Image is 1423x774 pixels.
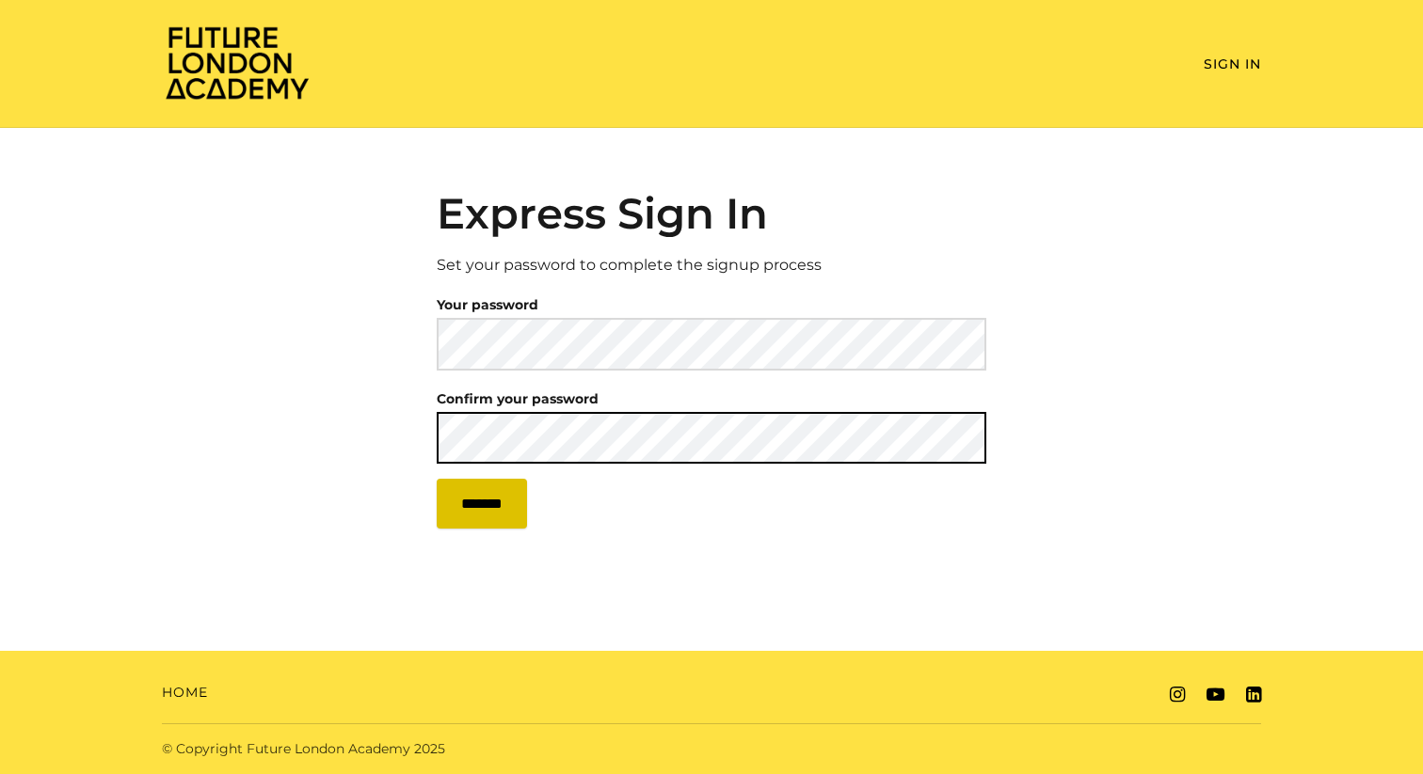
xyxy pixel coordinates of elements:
[437,386,599,412] label: Confirm your password
[147,739,711,759] div: © Copyright Future London Academy 2025
[162,683,208,703] a: Home
[437,292,538,318] label: Your password
[437,188,986,239] h2: Express Sign In
[1204,55,1261,72] a: Sign In
[162,24,312,101] img: Home Page
[437,254,986,276] p: Set your password to complete the signup process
